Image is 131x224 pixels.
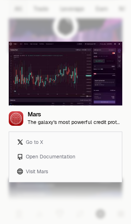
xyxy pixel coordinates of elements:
[28,119,122,125] p: The galaxy's most powerful credit protocol.
[12,164,119,179] a: Visit Mars
[12,149,119,164] a: Open Documentation
[12,135,119,150] a: Go to X
[9,42,122,105] img: Mars preview image
[28,112,122,118] div: Mars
